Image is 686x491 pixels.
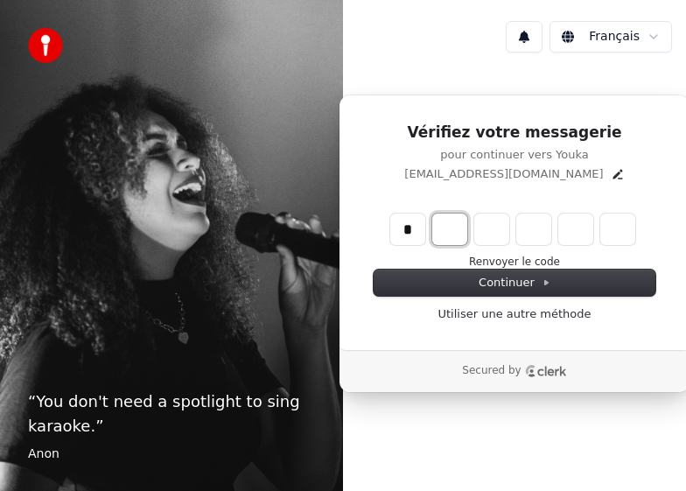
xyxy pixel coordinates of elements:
[387,210,639,249] div: Verification code input
[611,167,625,181] button: Edit
[558,214,593,245] input: Digit 5
[462,364,521,378] p: Secured by
[374,147,655,163] p: pour continuer vers Youka
[28,389,315,438] p: “ You don't need a spotlight to sing karaoke. ”
[600,214,635,245] input: Digit 6
[479,275,550,291] span: Continuer
[525,365,567,377] a: Clerk logo
[374,123,655,144] h1: Vérifiez votre messagerie
[390,214,425,245] input: Enter verification code. Digit 1
[474,214,509,245] input: Digit 3
[516,214,551,245] input: Digit 4
[404,166,603,182] p: [EMAIL_ADDRESS][DOMAIN_NAME]
[28,28,63,63] img: youka
[432,214,467,245] input: Digit 2
[28,445,315,463] footer: Anon
[374,270,655,296] button: Continuer
[469,256,560,270] button: Renvoyer le code
[438,306,591,322] a: Utiliser une autre méthode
